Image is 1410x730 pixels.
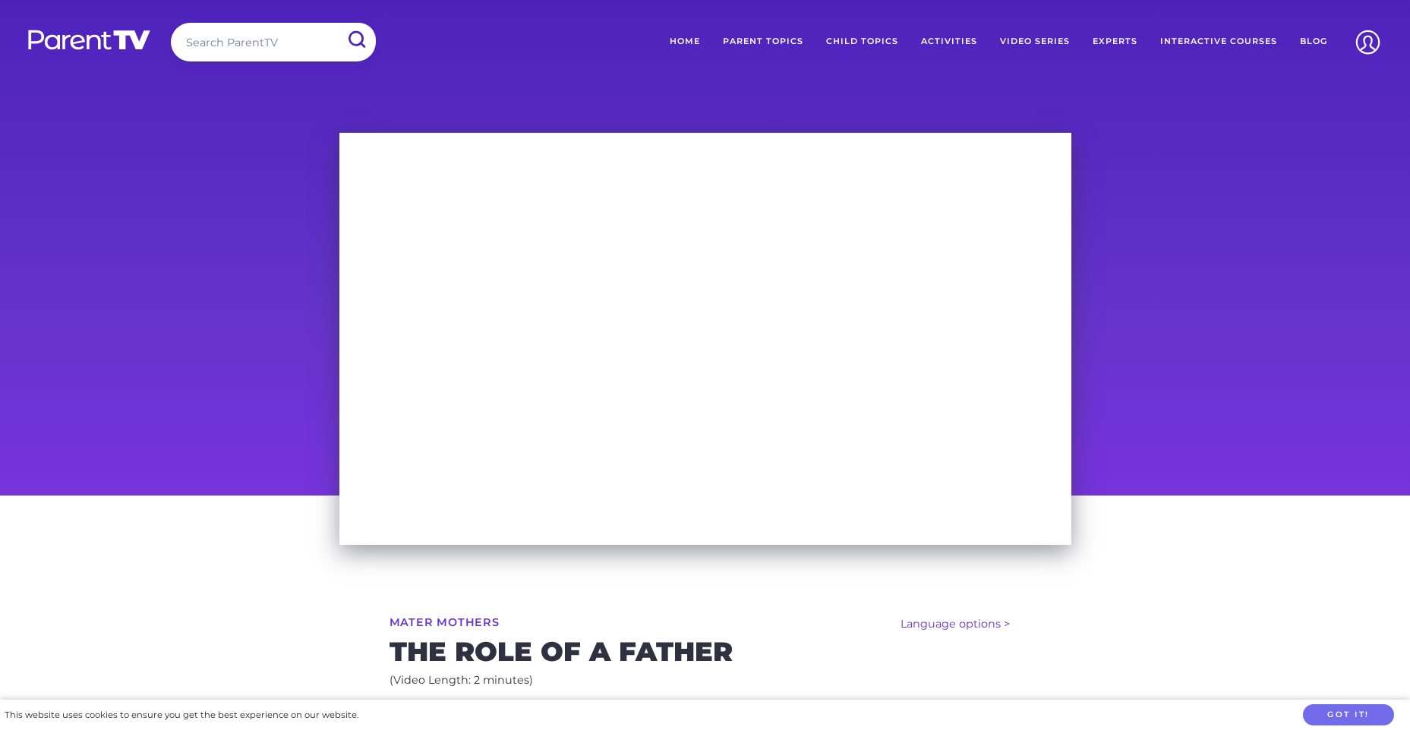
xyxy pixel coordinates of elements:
a: Blog [1289,23,1339,61]
input: Submit [336,23,376,57]
p: (Video Length: 2 minutes) [390,671,1021,691]
h2: The role of a father [390,640,1021,664]
input: Search ParentTV [171,23,376,61]
a: Activities [910,23,989,61]
a: Video Series [989,23,1081,61]
a: Experts [1081,23,1149,61]
img: parenttv-logo-white.4c85aaf.svg [27,29,152,51]
a: Interactive Courses [1149,23,1289,61]
div: This website uses cookies to ensure you get the best experience on our website. [5,707,358,723]
a: Home [658,23,711,61]
a: Mater Mothers [390,617,500,628]
button: Got it! [1303,704,1394,726]
a: Child Topics [815,23,910,61]
a: Parent Topics [711,23,815,61]
img: Account [1348,23,1387,61]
